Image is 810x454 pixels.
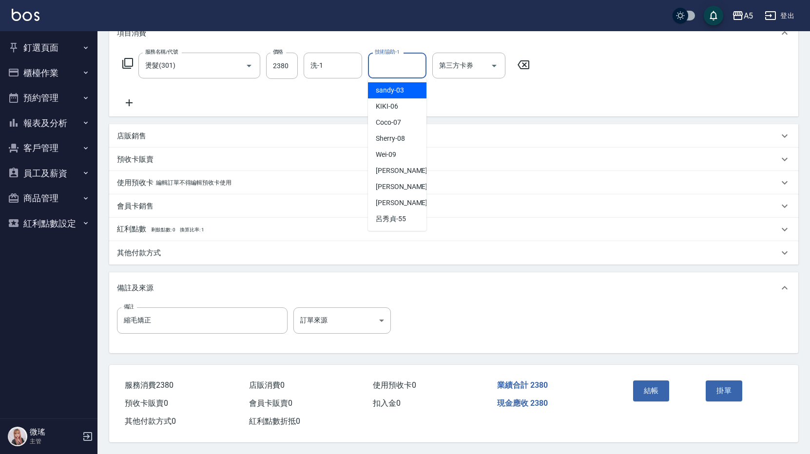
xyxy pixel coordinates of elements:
span: Wei -09 [376,150,396,160]
span: 現金應收 2380 [497,398,548,408]
div: 備註及來源 [109,272,798,303]
span: 店販消費 0 [249,380,285,390]
div: 紅利點數剩餘點數: 0換算比率: 1 [109,218,798,241]
p: 主管 [30,437,79,446]
span: 服務消費 2380 [125,380,174,390]
p: 會員卡銷售 [117,201,154,211]
span: 剩餘點數: 0 [151,227,175,232]
div: 項目消費 [109,18,798,49]
p: 備註及來源 [117,283,154,293]
div: 預收卡販賣 [109,148,798,171]
span: Sherry -08 [376,133,405,144]
div: 會員卡銷售 [109,194,798,218]
button: 釘選頁面 [4,35,94,60]
label: 備註 [124,303,134,310]
span: [PERSON_NAME] -17 [376,182,437,192]
p: 紅利點數 [117,224,204,235]
button: 登出 [761,7,798,25]
span: 使用預收卡 0 [373,380,416,390]
p: 編輯訂單不得編輯預收卡使用 [156,178,231,188]
span: 預收卡販賣 0 [125,398,168,408]
span: 其他付款方式 0 [125,416,176,426]
button: Open [486,58,502,74]
span: 換算比率: 1 [180,227,204,232]
span: [PERSON_NAME] -19 [376,198,437,208]
span: sandy -03 [376,85,404,95]
button: 商品管理 [4,186,94,211]
h5: 微瑤 [30,427,79,437]
img: Logo [12,9,39,21]
button: 紅利點數設定 [4,211,94,236]
button: 結帳 [633,380,670,401]
span: Coco -07 [376,117,401,128]
p: 店販銷售 [117,131,146,141]
p: 預收卡販賣 [117,154,154,165]
span: 會員卡販賣 0 [249,398,292,408]
button: 預約管理 [4,85,94,111]
div: 其他付款方式 [109,241,798,265]
label: 價格 [273,48,283,56]
div: A5 [744,10,753,22]
button: 掛單 [706,380,742,401]
p: 其他付款方式 [117,248,161,258]
button: 櫃檯作業 [4,60,94,86]
div: 店販銷售 [109,124,798,148]
button: 客戶管理 [4,135,94,161]
p: 使用預收卡 [117,178,154,188]
div: 使用預收卡編輯訂單不得編輯預收卡使用 [109,171,798,194]
button: A5 [728,6,757,26]
button: Open [241,58,257,74]
label: 技術協助-1 [375,48,400,56]
span: [PERSON_NAME] -11 [376,166,437,176]
button: 員工及薪資 [4,161,94,186]
span: 紅利點數折抵 0 [249,416,300,426]
span: 呂秀貞 -55 [376,214,406,224]
button: save [704,6,723,25]
span: KIKI -06 [376,101,398,112]
span: 扣入金 0 [373,398,401,408]
button: 報表及分析 [4,111,94,136]
span: 業績合計 2380 [497,380,548,390]
div: 項目消費 [109,49,798,116]
p: 項目消費 [117,28,146,38]
label: 服務名稱/代號 [145,48,178,56]
img: Person [8,427,27,446]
